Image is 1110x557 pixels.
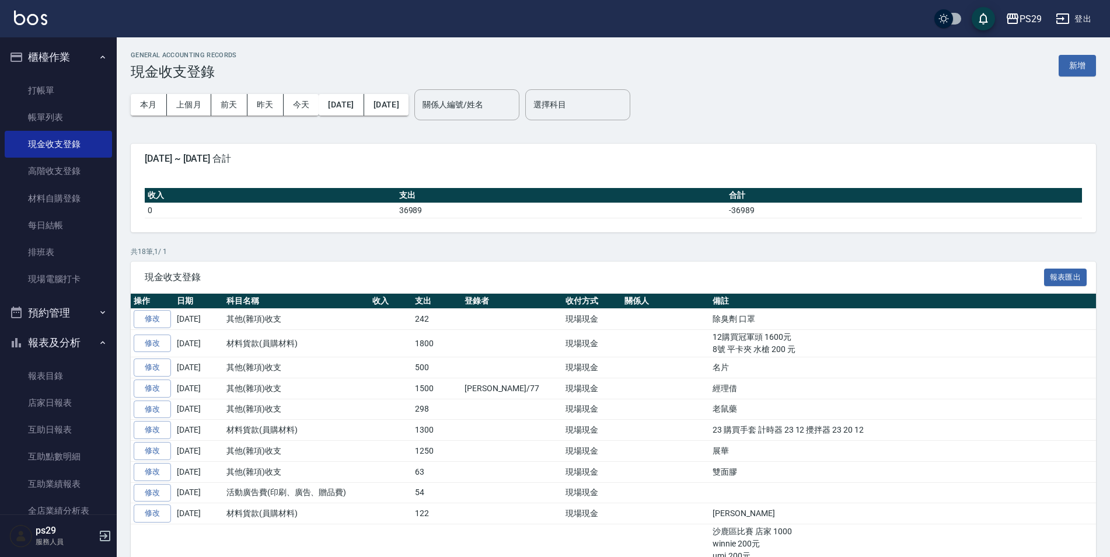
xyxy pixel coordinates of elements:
[224,330,369,357] td: 材料貨款(員購材料)
[224,378,369,399] td: 其他(雜項)收支
[224,309,369,330] td: 其他(雜項)收支
[145,153,1082,165] span: [DATE] ~ [DATE] 合計
[726,203,1082,218] td: -36989
[134,380,171,398] a: 修改
[174,357,224,378] td: [DATE]
[1044,269,1087,287] button: 報表匯出
[167,94,211,116] button: 上個月
[396,188,726,203] th: 支出
[5,212,112,239] a: 每日結帳
[412,482,462,503] td: 54
[36,525,95,537] h5: ps29
[563,357,622,378] td: 現場現金
[5,158,112,184] a: 高階收支登錄
[5,389,112,416] a: 店家日報表
[224,294,369,309] th: 科目名稱
[412,461,462,482] td: 63
[145,271,1044,283] span: 現金收支登錄
[224,357,369,378] td: 其他(雜項)收支
[710,357,1096,378] td: 名片
[5,239,112,266] a: 排班表
[710,399,1096,420] td: 老鼠藥
[224,441,369,462] td: 其他(雜項)收支
[5,131,112,158] a: 現金收支登錄
[412,294,462,309] th: 支出
[710,294,1096,309] th: 備註
[131,294,174,309] th: 操作
[462,378,563,399] td: [PERSON_NAME]/77
[224,420,369,441] td: 材料貨款(員購材料)
[396,203,726,218] td: 36989
[174,482,224,503] td: [DATE]
[412,357,462,378] td: 500
[369,294,412,309] th: 收入
[563,461,622,482] td: 現場現金
[563,399,622,420] td: 現場現金
[5,471,112,497] a: 互助業績報表
[563,420,622,441] td: 現場現金
[563,378,622,399] td: 現場現金
[1051,8,1096,30] button: 登出
[1044,271,1087,282] a: 報表匯出
[726,188,1082,203] th: 合計
[1001,7,1046,31] button: PS29
[710,330,1096,357] td: 12購買冠軍頭 1600元 8號 平卡夾 水槍 200 元
[174,399,224,420] td: [DATE]
[462,294,563,309] th: 登錄者
[131,64,237,80] h3: 現金收支登錄
[972,7,995,30] button: save
[563,330,622,357] td: 現場現金
[563,441,622,462] td: 現場現金
[131,51,237,59] h2: GENERAL ACCOUNTING RECORDS
[5,443,112,470] a: 互助點數明細
[134,484,171,502] a: 修改
[412,309,462,330] td: 242
[9,524,33,548] img: Person
[134,442,171,460] a: 修改
[174,309,224,330] td: [DATE]
[145,188,396,203] th: 收入
[174,503,224,524] td: [DATE]
[36,537,95,547] p: 服務人員
[710,378,1096,399] td: 經理借
[710,503,1096,524] td: [PERSON_NAME]
[14,11,47,25] img: Logo
[412,399,462,420] td: 298
[134,504,171,523] a: 修改
[134,421,171,439] a: 修改
[710,420,1096,441] td: 23 購買手套 計時器 23 12 攪拌器 23 20 12
[131,94,167,116] button: 本月
[134,310,171,328] a: 修改
[224,461,369,482] td: 其他(雜項)收支
[5,77,112,104] a: 打帳單
[174,461,224,482] td: [DATE]
[134,463,171,481] a: 修改
[224,503,369,524] td: 材料貨款(員購材料)
[131,246,1096,257] p: 共 18 筆, 1 / 1
[247,94,284,116] button: 昨天
[563,482,622,503] td: 現場現金
[5,298,112,328] button: 預約管理
[364,94,409,116] button: [DATE]
[563,309,622,330] td: 現場現金
[174,378,224,399] td: [DATE]
[622,294,710,309] th: 關係人
[5,42,112,72] button: 櫃檯作業
[224,399,369,420] td: 其他(雜項)收支
[174,330,224,357] td: [DATE]
[5,328,112,358] button: 報表及分析
[412,503,462,524] td: 122
[174,294,224,309] th: 日期
[5,266,112,293] a: 現場電腦打卡
[563,294,622,309] th: 收付方式
[412,420,462,441] td: 1300
[1020,12,1042,26] div: PS29
[710,441,1096,462] td: 展華
[224,482,369,503] td: 活動廣告費(印刷、廣告、贈品費)
[710,461,1096,482] td: 雙面膠
[5,497,112,524] a: 全店業績分析表
[5,416,112,443] a: 互助日報表
[412,378,462,399] td: 1500
[134,335,171,353] a: 修改
[1059,60,1096,71] a: 新增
